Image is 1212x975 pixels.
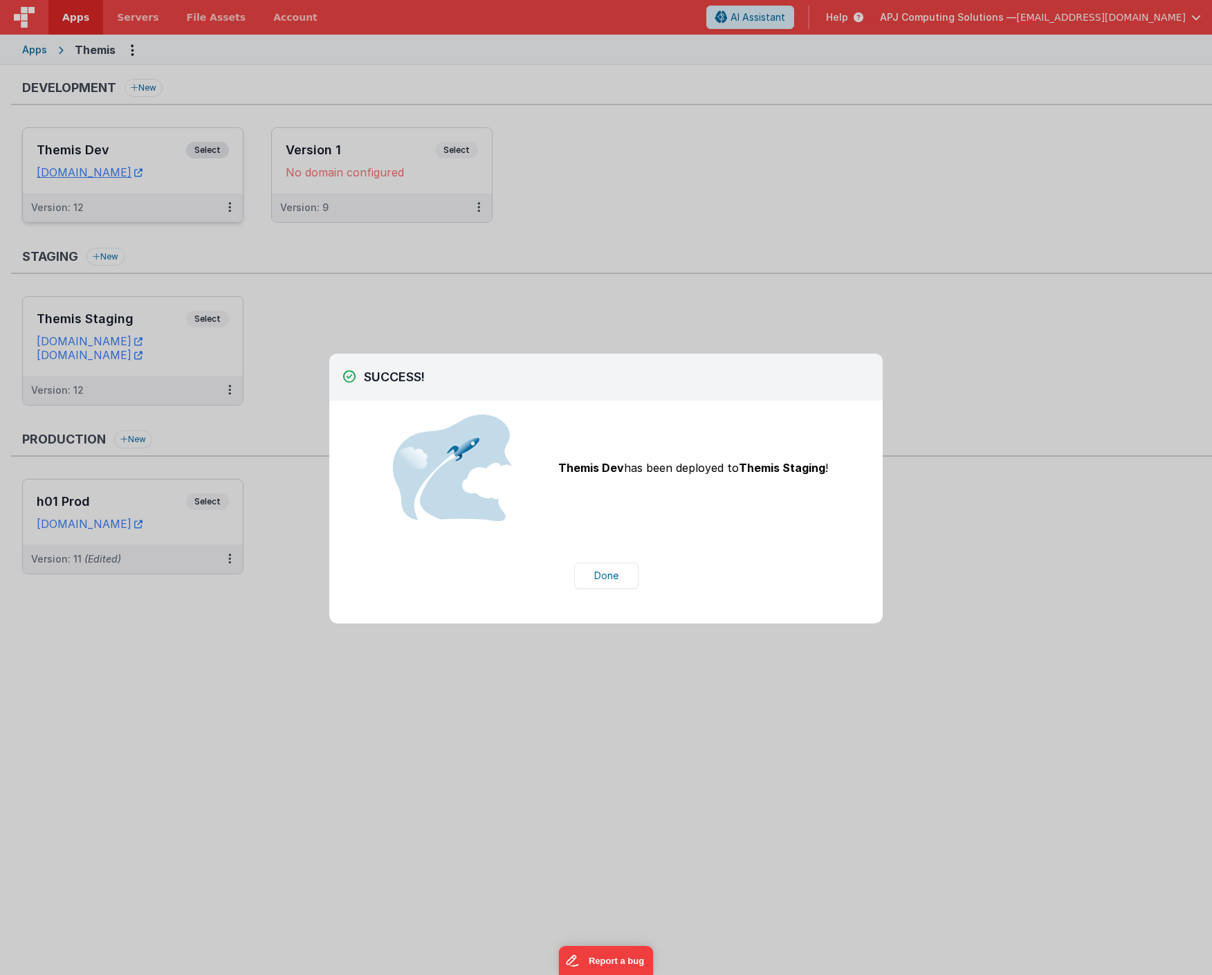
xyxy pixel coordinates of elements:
button: Done [574,563,639,589]
iframe: Marker.io feedback button [559,946,654,975]
p: has been deployed to ! [558,459,828,476]
h2: SUCCESS! [343,367,869,387]
span: Themis Staging [739,461,825,475]
span: Themis Dev [558,461,624,475]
